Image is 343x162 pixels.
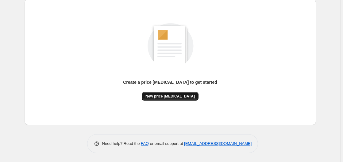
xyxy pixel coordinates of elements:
[184,141,252,146] a: [EMAIL_ADDRESS][DOMAIN_NAME]
[149,141,184,146] span: or email support at
[102,141,141,146] span: Need help? Read the
[142,92,198,101] button: New price [MEDICAL_DATA]
[141,141,149,146] a: FAQ
[123,79,217,85] p: Create a price [MEDICAL_DATA] to get started
[145,94,195,99] span: New price [MEDICAL_DATA]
